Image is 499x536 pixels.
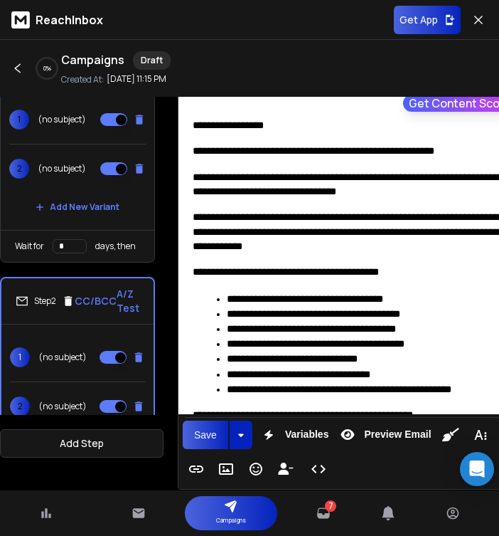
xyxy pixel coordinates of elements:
p: days, then [95,241,136,252]
span: 7 [328,500,333,512]
button: Get App [394,6,461,34]
p: A/Z Test [117,287,139,315]
button: Preview Email [334,421,434,449]
span: Preview Email [361,429,434,441]
p: 0 % [43,64,51,73]
p: [DATE] 11:15 PM [107,73,166,85]
div: Step 2 [16,295,75,308]
p: CC/BCC [75,294,117,308]
button: Insert Image (⌘P) [213,455,240,483]
button: Save [183,421,228,449]
p: Created At: [61,74,104,85]
span: Variables [282,429,332,441]
h1: Campaigns [61,51,124,70]
button: Emoticons [242,455,269,483]
p: (no subject) [38,352,87,363]
span: 2 [9,159,29,179]
div: Draft [133,51,171,70]
p: (no subject) [38,401,87,412]
p: Wait for [15,241,44,252]
button: Insert Link (⌘K) [183,455,210,483]
p: ReachInbox [36,11,103,28]
button: Code View [305,455,332,483]
div: Open Intercom Messenger [460,452,494,486]
button: Clean HTML [437,421,464,449]
p: (no subject) [38,163,86,174]
button: More Text [467,421,494,449]
span: 1 [9,110,29,130]
button: Variables [255,421,332,449]
button: Insert Unsubscribe Link [272,455,299,483]
button: Add New Variant [24,193,131,221]
span: 1 [10,347,30,367]
p: Campaigns [216,513,246,527]
span: 2 [10,396,30,416]
p: (no subject) [38,114,86,125]
a: 7 [316,506,331,520]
